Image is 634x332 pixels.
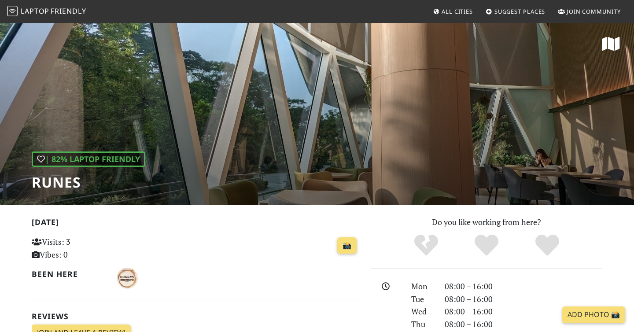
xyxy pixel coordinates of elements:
div: Yes [456,233,517,258]
div: Thu [406,318,439,331]
div: Definitely! [517,233,578,258]
div: No [396,233,457,258]
div: 08:00 – 16:00 [439,318,608,331]
span: Laptop [21,6,49,16]
div: Wed [406,305,439,318]
h2: Reviews [32,312,360,321]
div: 08:00 – 16:00 [439,305,608,318]
a: Suggest Places [482,4,549,19]
span: Friendly [51,6,86,16]
img: 4650-koffee.jpg [117,268,138,289]
span: Koffee Muggers [117,272,138,283]
div: 08:00 – 16:00 [439,280,608,293]
p: Do you like working from here? [371,216,602,229]
h1: Runes [32,174,145,191]
div: Mon [406,280,439,293]
p: Visits: 3 Vibes: 0 [32,236,134,261]
span: Suggest Places [494,7,546,15]
a: All Cities [429,4,476,19]
span: All Cities [442,7,473,15]
div: 08:00 – 16:00 [439,293,608,306]
a: LaptopFriendly LaptopFriendly [7,4,86,19]
h2: Been here [32,269,106,279]
h2: [DATE] [32,218,360,230]
span: Join Community [567,7,621,15]
a: Add Photo 📸 [562,306,625,323]
a: 📸 [337,237,357,254]
div: Tue [406,293,439,306]
div: | 82% Laptop Friendly [32,151,145,167]
img: LaptopFriendly [7,6,18,16]
a: Join Community [554,4,624,19]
